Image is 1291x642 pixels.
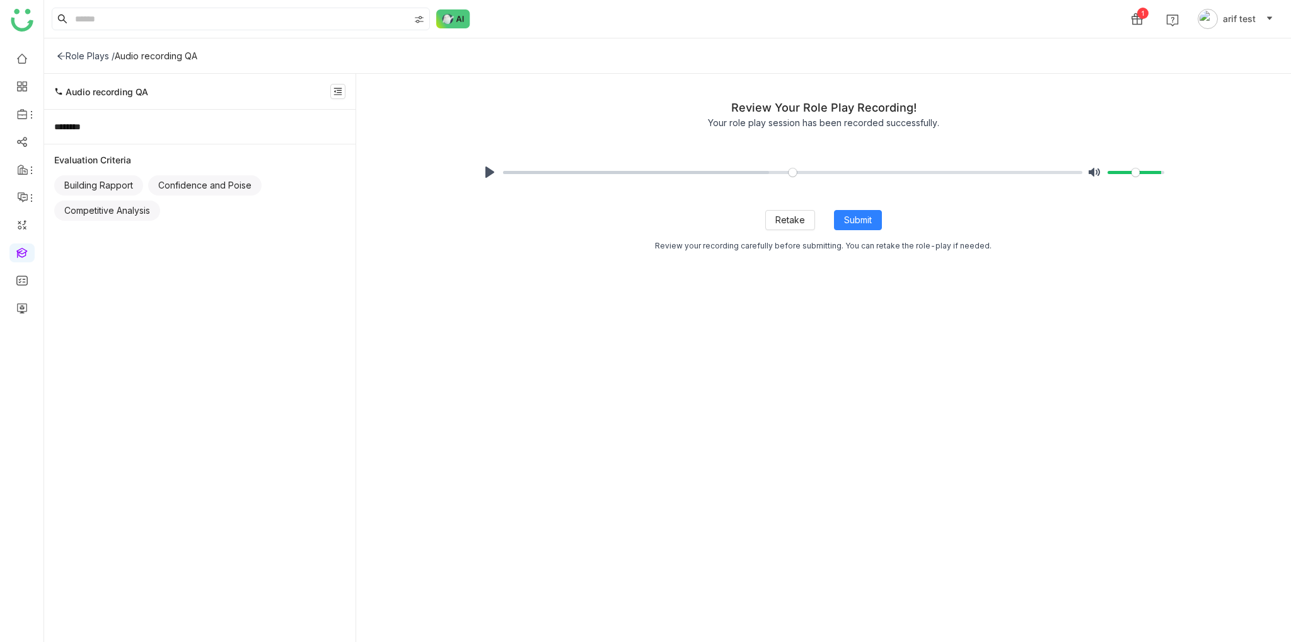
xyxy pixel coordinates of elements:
[54,201,160,221] div: Competitive Analysis
[115,50,197,61] div: Audio recording QA
[1166,14,1179,26] img: help.svg
[472,240,1174,252] div: Review your recording carefully before submitting. You can retake the role-play if needed.
[54,155,345,165] div: Evaluation Criteria
[66,86,148,97] span: Audio recording QA
[480,162,500,182] button: Play
[844,213,872,227] span: Submit
[834,210,882,230] button: Submit
[775,213,805,227] span: Retake
[436,9,470,28] img: ask-buddy-normal.svg
[503,166,1082,178] input: Seek
[57,50,115,61] div: Role Plays /
[54,175,143,196] div: Building Rapport
[148,175,262,196] div: Confidence and Poise
[414,15,424,25] img: search-type.svg
[11,9,33,32] img: logo
[381,116,1266,129] div: Your role play session has been recorded successfully.
[1223,12,1256,26] span: arif test
[765,210,815,230] button: Retake
[1195,9,1276,29] button: arif test
[1198,9,1218,29] img: avatar
[1108,166,1164,178] input: Volume
[1137,8,1149,19] div: 1
[381,99,1266,116] div: Review Your Role Play Recording!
